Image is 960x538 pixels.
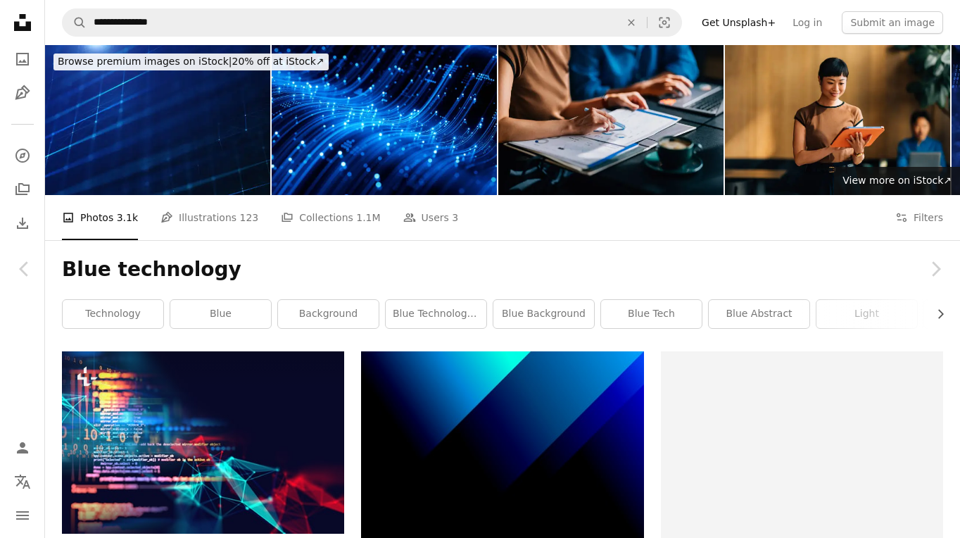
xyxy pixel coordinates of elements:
span: Browse premium images on iStock | [58,56,232,67]
a: Photos [8,45,37,73]
a: Log in [784,11,830,34]
a: Next [911,201,960,337]
a: background [278,300,379,328]
a: Users 3 [403,195,459,240]
img: 4K Digital Cyberspace with Particles and Digital Data Network Connections. High Speed Connection ... [45,45,270,195]
a: blue background [493,300,594,328]
a: Programming code abstract technology background of software developer and Computer script [62,436,344,449]
button: Filters [895,195,943,240]
span: 1.1M [356,210,380,225]
a: blue [170,300,271,328]
a: Log in / Sign up [8,434,37,462]
button: Menu [8,501,37,530]
a: blue tech [601,300,702,328]
img: Waves of digital information concept - Data flow background. 3d illustration [272,45,497,195]
a: technology [63,300,163,328]
a: blue technology background [386,300,486,328]
h1: Blue technology [62,257,943,282]
a: light [816,300,917,328]
a: Get Unsplash+ [693,11,784,34]
a: View more on iStock↗ [834,167,960,195]
img: Programming code abstract technology background of software developer and Computer script [62,351,344,533]
a: Explore [8,142,37,170]
span: View more on iStock ↗ [842,175,952,186]
span: 123 [240,210,259,225]
a: Illustrations [8,79,37,107]
span: 3 [452,210,458,225]
a: Collections [8,175,37,204]
form: Find visuals sitewide [62,8,682,37]
img: Asian Businesswoman Using Digital Tablet in Modern Office Space [725,45,950,195]
a: blue and black digital wallpaper [361,439,643,451]
a: blue abstract [709,300,809,328]
button: Visual search [648,9,681,36]
a: Collections 1.1M [281,195,380,240]
button: Clear [616,9,647,36]
button: Search Unsplash [63,9,87,36]
span: 20% off at iStock ↗ [58,56,324,67]
button: Submit an image [842,11,943,34]
a: Illustrations 123 [160,195,258,240]
a: Browse premium images on iStock|20% off at iStock↗ [45,45,337,79]
img: Business Team Analyzing Financial Data in Modern Office [498,45,724,195]
button: Language [8,468,37,496]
